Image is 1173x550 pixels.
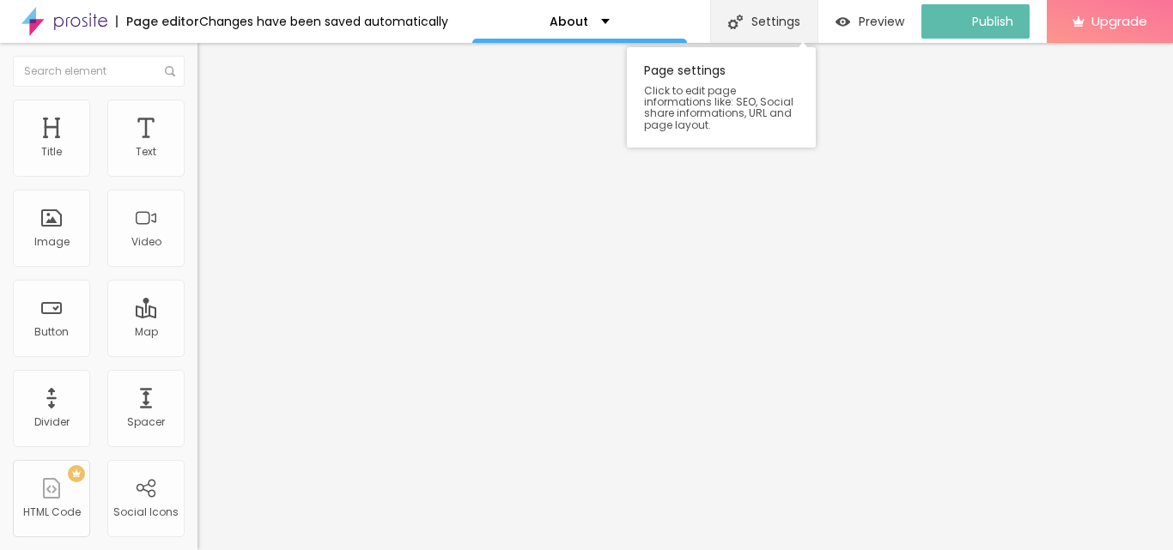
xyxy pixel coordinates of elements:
iframe: Editor [198,43,1173,550]
span: Upgrade [1091,14,1147,28]
div: Page editor [116,15,199,27]
span: Click to edit page informations like: SEO, Social share informations, URL and page layout. [644,85,799,130]
div: Divider [34,416,70,428]
button: Preview [818,4,921,39]
span: Publish [972,15,1013,28]
div: Image [34,236,70,248]
button: Publish [921,4,1030,39]
div: Video [131,236,161,248]
div: Page settings [627,47,816,148]
div: Button [34,326,69,338]
div: Changes have been saved automatically [199,15,448,27]
img: Icone [728,15,743,29]
img: Icone [165,66,175,76]
div: HTML Code [23,506,81,518]
div: Text [136,146,156,158]
div: Map [135,326,158,338]
span: Preview [859,15,904,28]
div: Title [41,146,62,158]
input: Search element [13,56,185,87]
div: Social Icons [113,506,179,518]
div: Spacer [127,416,165,428]
p: About [550,15,588,27]
img: view-1.svg [836,15,850,29]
